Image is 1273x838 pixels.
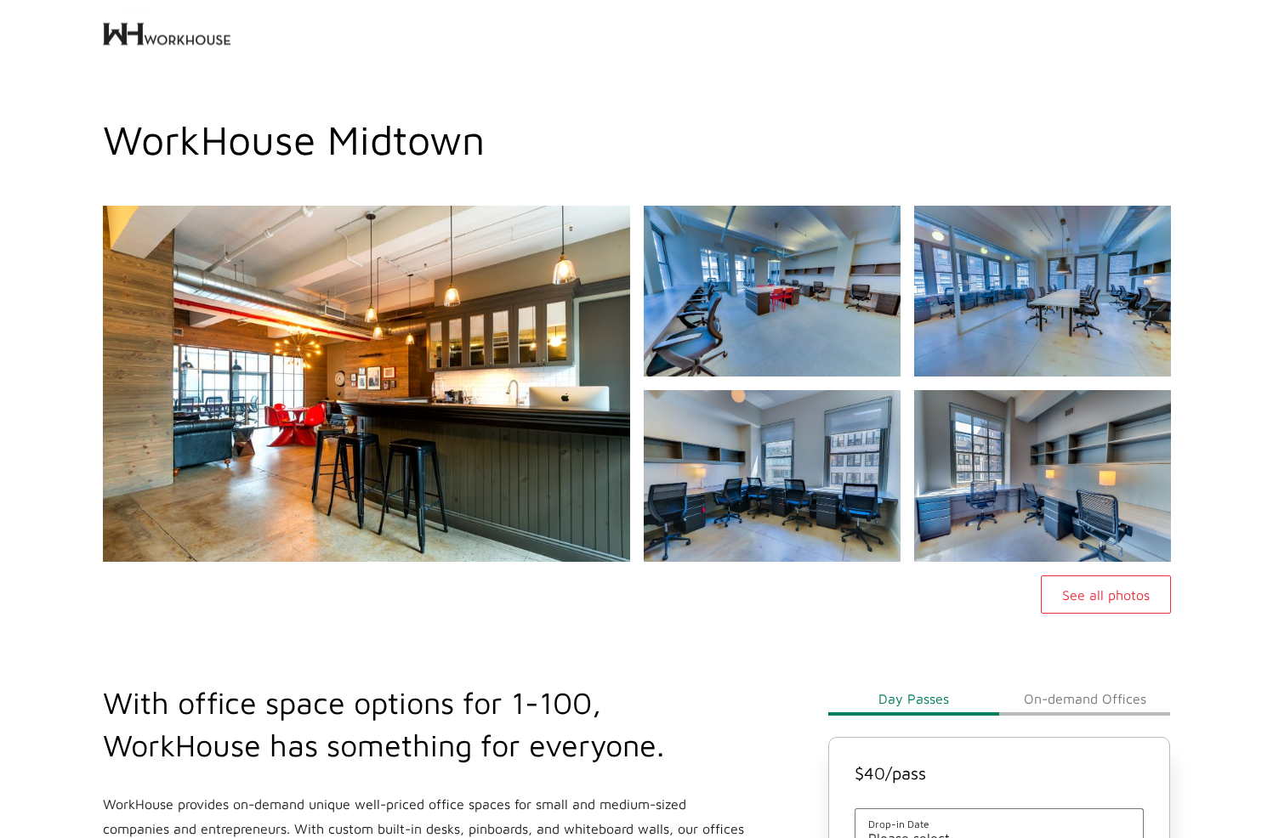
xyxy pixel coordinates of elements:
h4: $ 40 /pass [855,763,1145,783]
button: See all photos [1041,575,1171,614]
span: Drop-in Date [868,818,1131,830]
button: On-demand Offices [999,682,1170,716]
h1: WorkHouse Midtown [103,116,1171,163]
button: Day Passes [828,682,999,716]
h2: With office space options for 1-100, WorkHouse has something for everyone. [103,682,747,767]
